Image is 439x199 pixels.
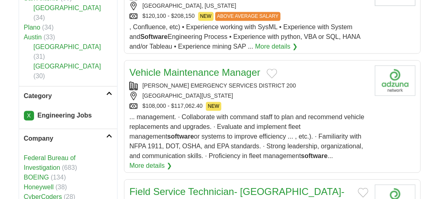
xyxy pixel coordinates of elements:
[62,164,77,171] span: (683)
[56,184,67,190] span: (38)
[129,12,368,21] div: $120,100 - $208,150
[24,184,54,190] a: Honeywell
[129,24,360,50] span: , Confluence, etc) • Experience working with SysML • Experience with System and Engineering Proce...
[129,113,364,159] span: ... management. · Collaborate with command staff to plan and recommend vehicle replacements and u...
[198,12,214,21] span: NEW
[129,161,172,171] a: More details ❯
[129,2,368,10] div: [GEOGRAPHIC_DATA], [US_STATE]
[37,112,92,119] strong: Engineering Jobs
[34,14,45,21] span: (34)
[129,81,368,90] div: [PERSON_NAME] EMERGENCY SERVICES DISTRICT 200
[42,24,54,31] span: (34)
[375,65,415,96] img: Company logo
[24,24,41,31] a: Plano
[215,12,281,21] span: ABOVE AVERAGE SALARY
[167,133,194,140] strong: software
[358,188,368,197] button: Add to favorite jobs
[34,4,101,11] a: [GEOGRAPHIC_DATA]
[129,102,368,111] div: $108,000 - $117,062.40
[24,111,34,120] a: X
[34,73,45,79] span: (30)
[19,128,118,148] a: Company
[129,67,260,78] a: Vehicle Maintenance Manager
[301,152,328,159] strong: software
[129,92,368,100] div: [GEOGRAPHIC_DATA][US_STATE]
[34,43,101,50] a: [GEOGRAPHIC_DATA]
[34,53,45,60] span: (31)
[51,174,66,181] span: (134)
[43,34,55,41] span: (33)
[140,33,168,40] strong: Software
[19,86,118,106] a: Category
[24,134,107,143] h2: Company
[24,154,76,171] a: Federal Bureau of Investigation
[255,42,298,51] a: More details ❯
[34,63,101,70] a: [GEOGRAPHIC_DATA]
[24,34,42,41] a: Austin
[24,174,49,181] a: BOEING
[24,91,107,101] h2: Category
[206,102,221,111] span: NEW
[267,68,277,78] button: Add to favorite jobs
